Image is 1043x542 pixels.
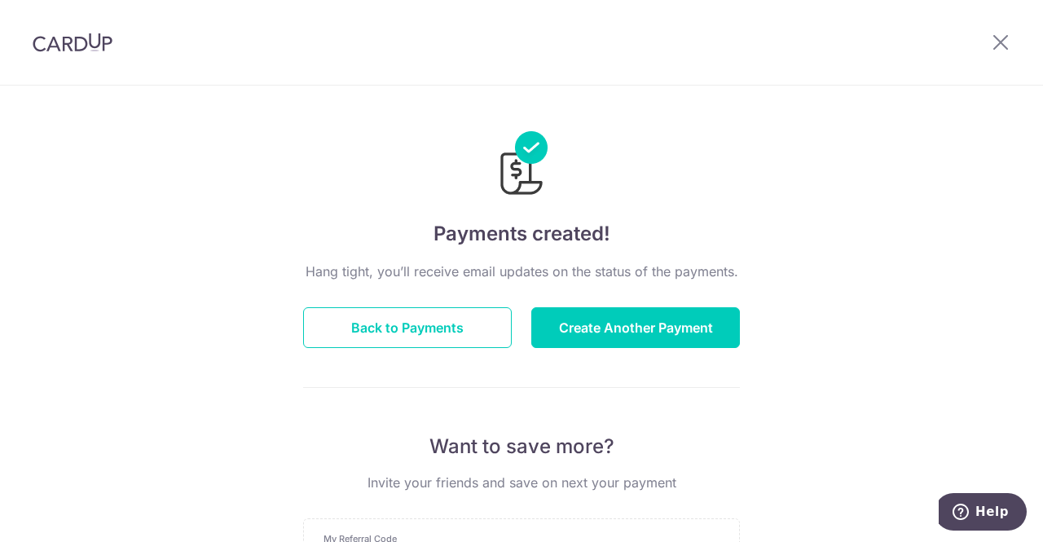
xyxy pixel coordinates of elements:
[495,131,548,200] img: Payments
[303,219,740,249] h4: Payments created!
[303,434,740,460] p: Want to save more?
[531,307,740,348] button: Create Another Payment
[939,493,1027,534] iframe: Opens a widget where you can find more information
[303,473,740,492] p: Invite your friends and save on next your payment
[303,262,740,281] p: Hang tight, you’ll receive email updates on the status of the payments.
[33,33,112,52] img: CardUp
[303,307,512,348] button: Back to Payments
